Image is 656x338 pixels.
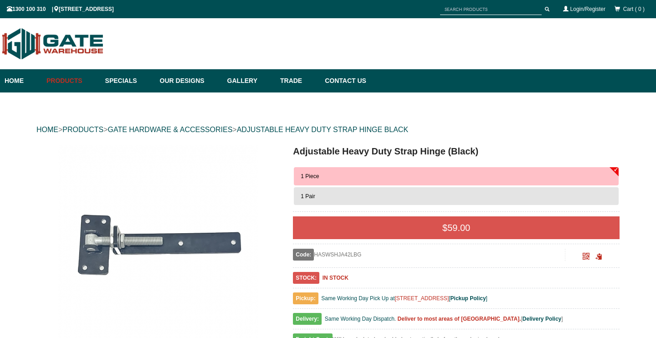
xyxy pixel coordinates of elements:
[523,316,561,322] a: Delivery Policy
[293,249,565,261] div: HASWSHJA42LBG
[223,69,276,92] a: Gallery
[570,6,605,12] a: Login/Register
[7,6,114,12] span: 1300 100 310 | [STREET_ADDRESS]
[451,295,486,302] a: Pickup Policy
[62,126,103,133] a: PRODUCTS
[101,69,155,92] a: Specials
[294,187,619,205] button: 1 Pair
[294,167,619,185] button: 1 Piece
[321,295,487,302] span: Same Working Day Pick Up at [ ]
[237,126,408,133] a: ADJUSTABLE HEAVY DUTY STRAP HINGE BLACK
[623,6,645,12] span: Cart ( 0 )
[5,69,42,92] a: Home
[293,292,318,304] span: Pickup:
[293,313,620,329] div: [ ]
[293,144,620,158] h1: Adjustable Heavy Duty Strap Hinge (Black)
[276,69,320,92] a: Trade
[395,295,449,302] a: [STREET_ADDRESS]
[293,313,322,325] span: Delivery:
[301,173,319,179] span: 1 Piece
[325,316,396,322] span: Same Working Day Dispatch.
[42,69,101,92] a: Products
[301,193,315,200] span: 1 Pair
[108,126,232,133] a: GATE HARDWARE & ACCESSORIES
[320,69,366,92] a: Contact Us
[447,223,470,233] span: 59.00
[293,272,319,284] span: STOCK:
[155,69,223,92] a: Our Designs
[583,254,589,261] a: Click to enlarge and scan to share.
[36,126,58,133] a: HOME
[440,4,542,15] input: SEARCH PRODUCTS
[595,253,602,260] span: Click to copy the URL
[293,249,314,261] span: Code:
[323,275,348,281] b: IN STOCK
[398,316,521,322] b: Deliver to most areas of [GEOGRAPHIC_DATA].
[36,115,620,144] div: > > >
[293,216,620,239] div: $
